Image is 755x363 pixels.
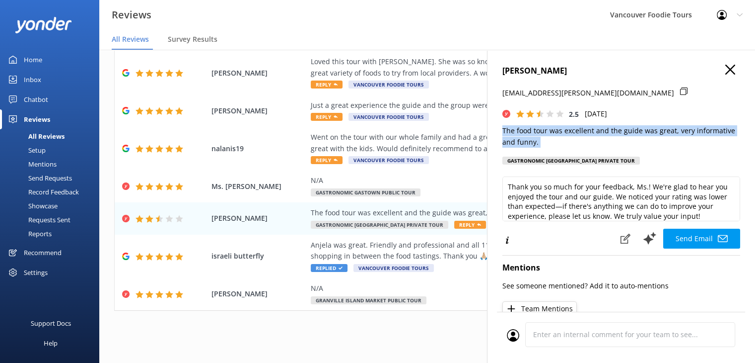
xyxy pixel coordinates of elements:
[6,171,72,185] div: Send Requests
[6,213,99,227] a: Requests Sent
[311,283,673,294] div: N/A
[211,181,306,192] span: Ms. [PERSON_NAME]
[502,301,577,316] button: Team Mentions
[6,199,58,213] div: Showcase
[44,333,58,353] div: Help
[168,34,217,44] span: Survey Results
[6,213,70,227] div: Requests Sent
[569,109,579,119] span: 2.5
[725,65,735,76] button: Close
[6,227,99,241] a: Reports
[502,177,740,221] textarea: Thank you so much for your feedback, Ms.! We're glad to hear you enjoyed the tour and our guide. ...
[353,264,434,272] span: Vancouver Foodie Tours
[24,50,42,70] div: Home
[211,143,306,154] span: nalanis19
[211,105,306,116] span: [PERSON_NAME]
[6,129,99,143] a: All Reviews
[585,108,607,119] p: [DATE]
[502,88,674,98] p: [EMAIL_ADDRESS][PERSON_NAME][DOMAIN_NAME]
[311,132,673,154] div: Went on the tour with our whole family and had a great time. [PERSON_NAME] was a great guide and ...
[24,109,50,129] div: Reviews
[311,221,448,229] span: Gastronomic [GEOGRAPHIC_DATA] Private Tour
[6,129,65,143] div: All Reviews
[6,185,79,199] div: Record Feedback
[211,251,306,262] span: israeli butterfly
[24,263,48,282] div: Settings
[348,81,429,89] span: Vancouver Foodie Tours
[112,34,149,44] span: All Reviews
[502,125,740,148] p: The food tour was excellent and the guide was great, very informative and funny.
[311,188,420,196] span: Gastronomic Gastown Public Tour
[6,143,46,157] div: Setup
[454,221,486,229] span: Reply
[6,157,57,171] div: Mentions
[24,70,41,90] div: Inbox
[311,56,673,79] div: Loved this tour with [PERSON_NAME]. She was so knowledgeable and took such pride in her hometown....
[311,264,347,272] span: Replied
[663,229,740,249] button: Send Email
[311,175,673,186] div: N/A
[211,288,306,299] span: [PERSON_NAME]
[211,68,306,79] span: [PERSON_NAME]
[24,90,48,109] div: Chatbot
[507,329,519,342] img: user_profile.svg
[502,157,640,165] div: Gastronomic [GEOGRAPHIC_DATA] Private Tour
[311,207,673,218] div: The food tour was excellent and the guide was great, very informative and funny.
[311,296,426,304] span: Granville Island Market Public Tour
[311,100,673,111] div: Just a great experience the guide and the group were both great
[15,17,72,33] img: yonder-white-logo.png
[6,227,52,241] div: Reports
[24,243,62,263] div: Recommend
[112,7,151,23] h3: Reviews
[502,280,740,291] p: See someone mentioned? Add it to auto-mentions
[348,113,429,121] span: Vancouver Foodie Tours
[6,199,99,213] a: Showcase
[502,262,740,274] h4: Mentions
[31,313,71,333] div: Support Docs
[211,213,306,224] span: [PERSON_NAME]
[311,81,343,89] span: Reply
[311,240,673,262] div: Anjela was great. Friendly and professional and all 11 of us had a fabulous time. Even fitted in ...
[348,156,429,164] span: Vancouver Foodie Tours
[6,157,99,171] a: Mentions
[502,65,740,78] h4: [PERSON_NAME]
[6,143,99,157] a: Setup
[311,156,343,164] span: Reply
[311,113,343,121] span: Reply
[6,185,99,199] a: Record Feedback
[6,171,99,185] a: Send Requests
